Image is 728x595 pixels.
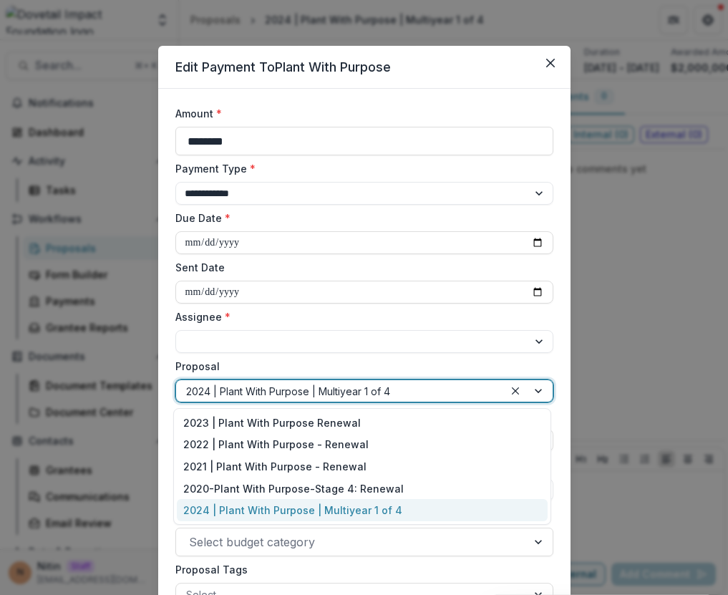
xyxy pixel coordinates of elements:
div: 2023 | Plant With Purpose Renewal [177,412,548,434]
label: Proposal Tags [175,562,545,577]
div: Clear selected options [507,382,524,400]
button: Close [539,52,562,74]
div: 2020-Plant With Purpose-Stage 4: Renewal [177,478,548,500]
label: Due Date [175,211,545,226]
div: 2022 | Plant With Purpose - Renewal [177,434,548,456]
div: 2021 | Plant With Purpose - Renewal [177,455,548,478]
div: 2024 | Plant With Purpose | Multiyear 1 of 4 [177,499,548,521]
label: Assignee [175,309,545,324]
label: Amount [175,106,545,121]
label: Payment Type [175,161,545,176]
header: Edit Payment To Plant With Purpose [158,46,571,89]
label: Sent Date [175,260,545,275]
label: Proposal [175,359,545,374]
